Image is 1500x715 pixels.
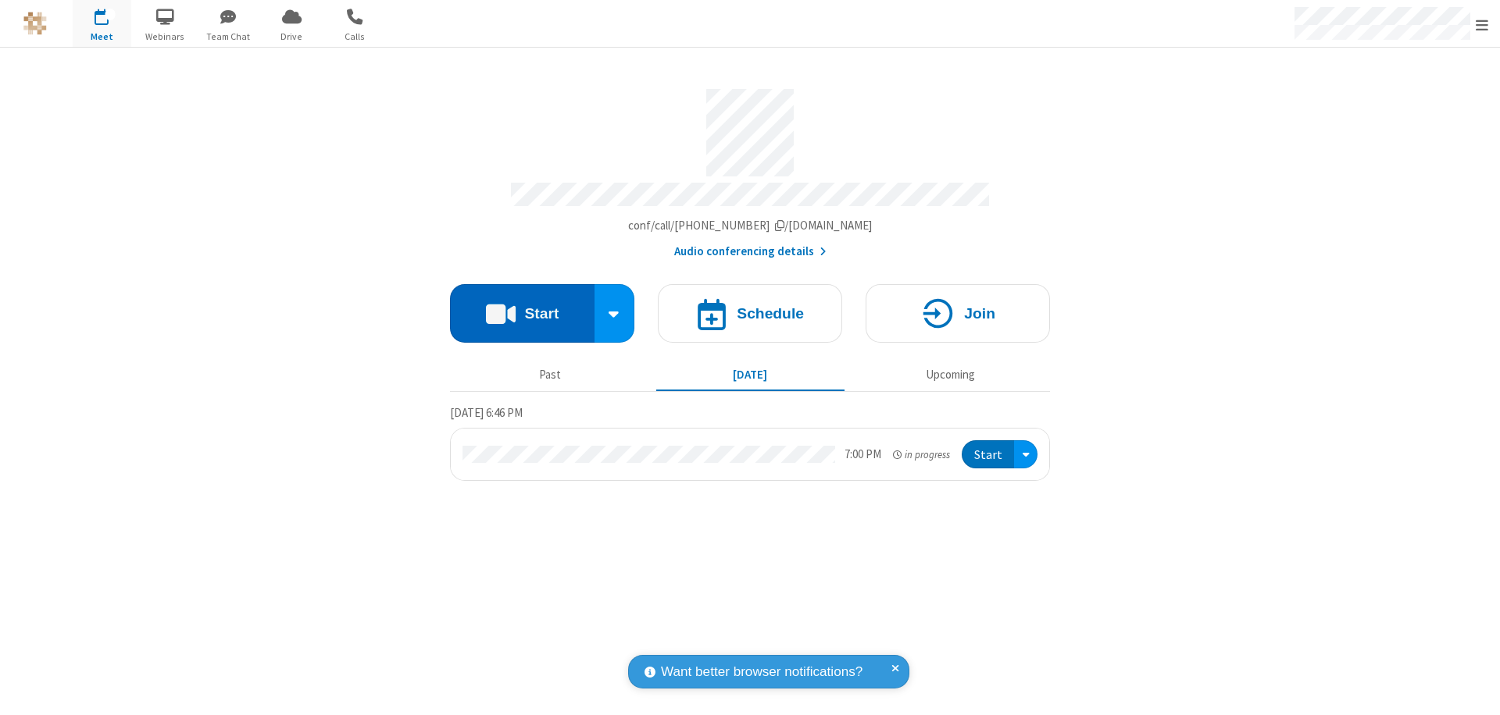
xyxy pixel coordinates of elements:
[136,30,195,44] span: Webinars
[674,243,827,261] button: Audio conferencing details
[845,446,881,464] div: 7:00 PM
[450,284,595,343] button: Start
[856,360,1045,390] button: Upcoming
[73,30,131,44] span: Meet
[964,306,995,321] h4: Join
[524,306,559,321] h4: Start
[450,77,1050,261] section: Account details
[199,30,258,44] span: Team Chat
[1014,440,1037,469] div: Open menu
[893,447,950,462] em: in progress
[450,404,1050,482] section: Today's Meetings
[262,30,321,44] span: Drive
[23,12,47,35] img: QA Selenium DO NOT DELETE OR CHANGE
[456,360,645,390] button: Past
[628,218,873,233] span: Copy my meeting room link
[326,30,384,44] span: Calls
[962,440,1014,469] button: Start
[866,284,1050,343] button: Join
[105,9,116,20] div: 1
[595,284,635,343] div: Start conference options
[628,217,873,235] button: Copy my meeting room linkCopy my meeting room link
[737,306,804,321] h4: Schedule
[661,662,862,682] span: Want better browser notifications?
[450,405,523,420] span: [DATE] 6:46 PM
[656,360,845,390] button: [DATE]
[658,284,842,343] button: Schedule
